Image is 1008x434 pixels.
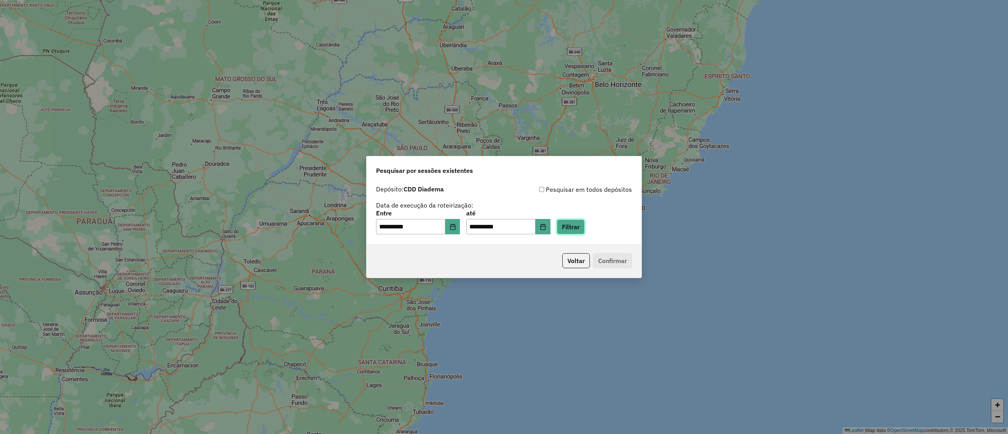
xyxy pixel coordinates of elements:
[376,200,473,210] label: Data de execução da roteirização:
[404,185,444,193] strong: CDD Diadema
[376,208,460,218] label: Entre
[466,208,550,218] label: até
[562,253,590,268] button: Voltar
[376,166,473,175] span: Pesquisar por sessões existentes
[504,185,632,194] div: Pesquisar em todos depósitos
[445,219,460,235] button: Choose Date
[557,219,585,234] button: Filtrar
[535,219,550,235] button: Choose Date
[376,184,444,194] label: Depósito:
